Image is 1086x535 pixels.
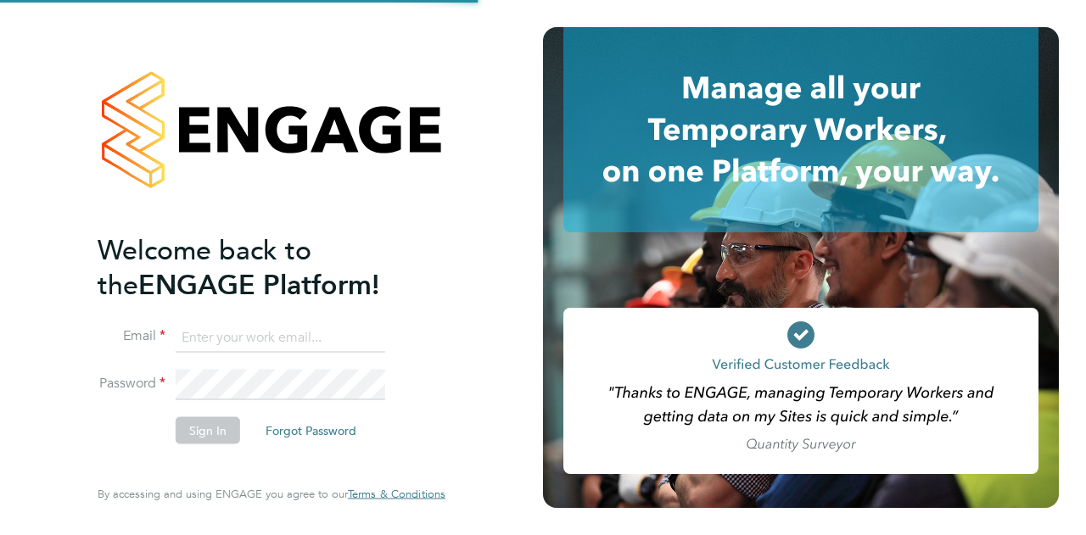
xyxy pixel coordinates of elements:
[98,233,311,301] span: Welcome back to the
[348,487,445,501] span: Terms & Conditions
[98,487,445,501] span: By accessing and using ENGAGE you agree to our
[252,417,370,444] button: Forgot Password
[348,488,445,501] a: Terms & Conditions
[176,322,385,353] input: Enter your work email...
[98,232,428,302] h2: ENGAGE Platform!
[98,375,165,393] label: Password
[176,417,240,444] button: Sign In
[98,327,165,345] label: Email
